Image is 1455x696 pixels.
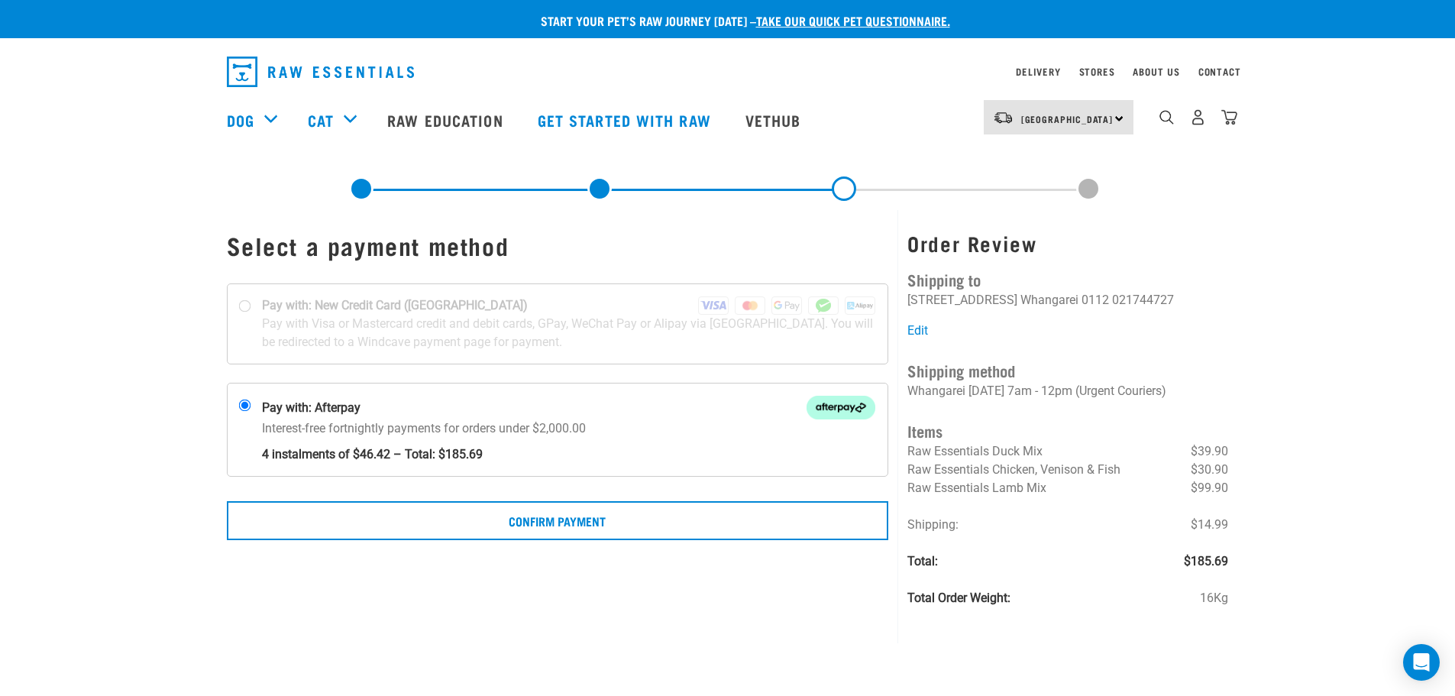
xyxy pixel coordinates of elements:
[907,323,928,338] a: Edit
[1191,516,1228,534] span: $14.99
[262,438,876,464] strong: 4 instalments of $46.42 – Total: $185.69
[227,57,414,87] img: Raw Essentials Logo
[1020,293,1109,307] li: Whangarei 0112
[907,444,1043,458] span: Raw Essentials Duck Mix
[227,501,889,539] button: Confirm Payment
[756,17,950,24] a: take our quick pet questionnaire.
[1221,109,1237,125] img: home-icon@2x.png
[227,108,254,131] a: Dog
[907,267,1228,291] h4: Shipping to
[1133,69,1179,74] a: About Us
[1021,116,1114,121] span: [GEOGRAPHIC_DATA]
[907,382,1228,400] p: Whangarei [DATE] 7am - 12pm (Urgent Couriers)
[907,462,1120,477] span: Raw Essentials Chicken, Venison & Fish
[308,108,334,131] a: Cat
[907,591,1010,605] strong: Total Order Weight:
[522,89,730,151] a: Get started with Raw
[1112,293,1174,307] li: 021744727
[262,419,876,464] p: Interest-free fortnightly payments for orders under $2,000.00
[1191,442,1228,461] span: $39.90
[1198,69,1241,74] a: Contact
[238,400,251,412] input: Pay with: Afterpay Afterpay Interest-free fortnightly payments for orders under $2,000.00 4 insta...
[1016,69,1060,74] a: Delivery
[1200,589,1228,607] span: 16Kg
[227,231,889,259] h1: Select a payment method
[907,554,938,568] strong: Total:
[1159,110,1174,125] img: home-icon-1@2x.png
[907,358,1228,382] h4: Shipping method
[907,231,1228,255] h3: Order Review
[807,396,875,419] img: Afterpay
[993,111,1014,125] img: van-moving.png
[1191,479,1228,497] span: $99.90
[262,399,361,417] strong: Pay with: Afterpay
[730,89,820,151] a: Vethub
[1403,644,1440,681] div: Open Intercom Messenger
[1190,109,1206,125] img: user.png
[907,517,959,532] span: Shipping:
[907,481,1046,495] span: Raw Essentials Lamb Mix
[1184,552,1228,571] span: $185.69
[1079,69,1115,74] a: Stores
[907,293,1017,307] li: [STREET_ADDRESS]
[215,50,1241,93] nav: dropdown navigation
[372,89,522,151] a: Raw Education
[907,419,1228,442] h4: Items
[1191,461,1228,479] span: $30.90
